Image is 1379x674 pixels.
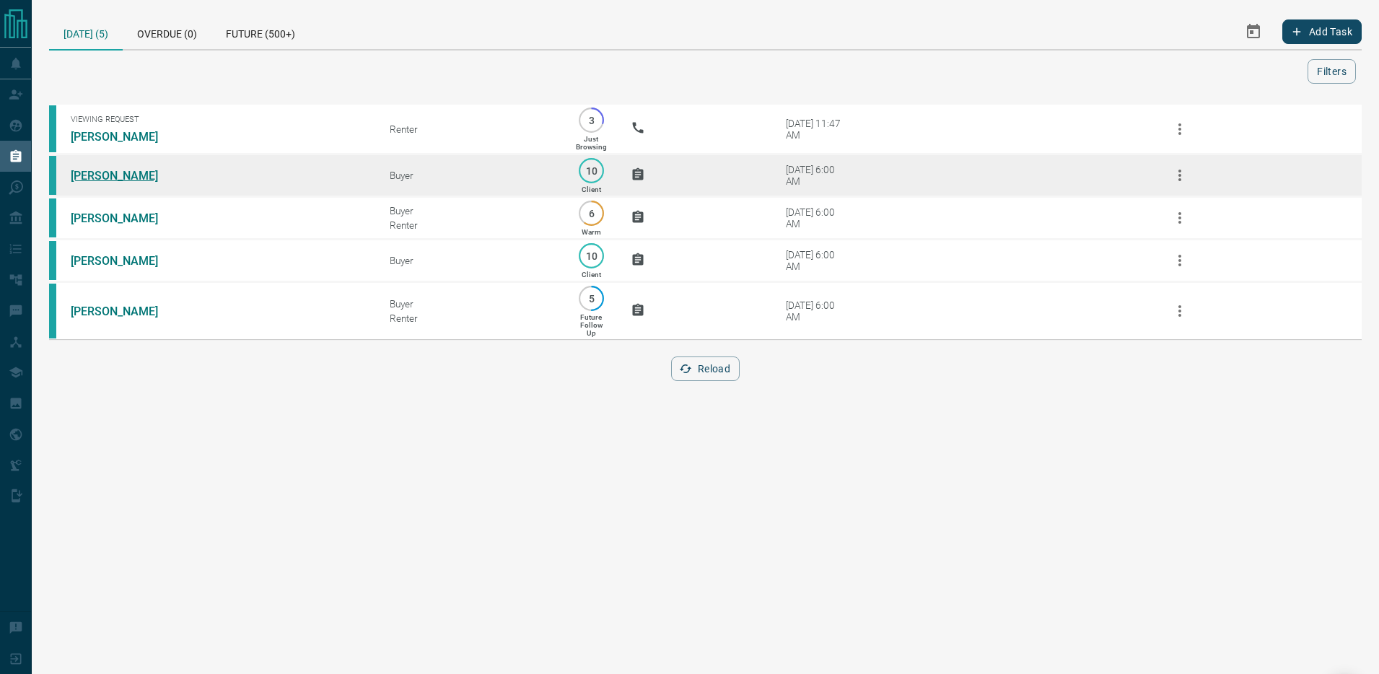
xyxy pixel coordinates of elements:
button: Select Date Range [1236,14,1271,49]
span: Viewing Request [71,115,368,124]
p: Client [582,185,601,193]
p: 6 [586,208,597,219]
p: 10 [586,165,597,176]
div: Renter [390,219,551,231]
div: condos.ca [49,241,56,280]
a: [PERSON_NAME] [71,211,179,225]
div: Future (500+) [211,14,310,49]
a: [PERSON_NAME] [71,254,179,268]
a: [PERSON_NAME] [71,305,179,318]
p: 3 [586,115,597,126]
p: 5 [586,293,597,304]
div: Buyer [390,170,551,181]
div: [DATE] 6:00 AM [786,206,847,229]
div: [DATE] 11:47 AM [786,118,847,141]
div: condos.ca [49,284,56,338]
p: 10 [586,250,597,261]
div: [DATE] 6:00 AM [786,164,847,187]
div: Overdue (0) [123,14,211,49]
a: [PERSON_NAME] [71,169,179,183]
div: Buyer [390,255,551,266]
button: Filters [1308,59,1356,84]
div: condos.ca [49,156,56,195]
button: Reload [671,356,740,381]
div: [DATE] 6:00 AM [786,249,847,272]
div: condos.ca [49,198,56,237]
div: Renter [390,123,551,135]
div: Buyer [390,298,551,310]
div: [DATE] 6:00 AM [786,299,847,323]
p: Client [582,271,601,279]
div: condos.ca [49,105,56,152]
p: Just Browsing [576,135,607,151]
p: Warm [582,228,601,236]
a: [PERSON_NAME] [71,130,179,144]
div: Buyer [390,205,551,216]
p: Future Follow Up [580,313,603,337]
button: Add Task [1282,19,1362,44]
div: [DATE] (5) [49,14,123,51]
div: Renter [390,312,551,324]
